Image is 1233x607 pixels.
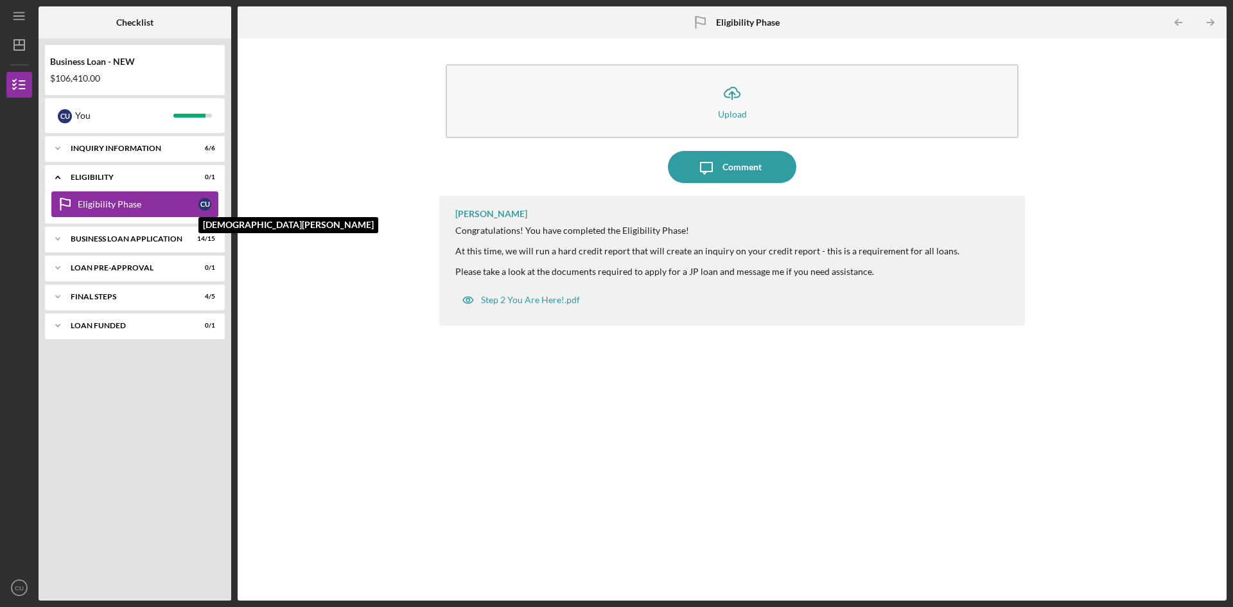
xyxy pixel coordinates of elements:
div: LOAN PRE-APPROVAL [71,264,183,272]
div: 4 / 5 [192,293,215,301]
button: CU [6,575,32,601]
div: ELIGIBILITY [71,173,183,181]
div: [PERSON_NAME] [455,209,527,219]
b: Checklist [116,17,153,28]
div: At this time, we will run a hard credit report that will create an inquiry on your credit report ... [455,246,959,256]
div: Business Loan - NEW [50,57,220,67]
div: 6 / 6 [192,145,215,152]
div: Upload [718,109,747,119]
div: INQUIRY INFORMATION [71,145,183,152]
div: Congratulations! You have completed the Eligibility Phase! [455,225,959,236]
a: Eligibility PhaseCU[DEMOGRAPHIC_DATA][PERSON_NAME] [51,191,218,217]
div: LOAN FUNDED [71,322,183,330]
div: C U [58,109,72,123]
button: Step 2 You Are Here!.pdf [455,287,586,313]
div: You [75,105,173,127]
button: Upload [446,64,1019,138]
div: Comment [722,151,762,183]
div: BUSINESS LOAN APPLICATION [71,235,183,243]
div: C U [198,198,211,211]
b: Eligibility Phase [716,17,780,28]
div: $106,410.00 [50,73,220,84]
div: Eligibility Phase [78,199,198,209]
button: Comment [668,151,796,183]
div: 0 / 1 [192,173,215,181]
div: Step 2 You Are Here!.pdf [481,295,580,305]
div: FINAL STEPS [71,293,183,301]
div: 14 / 15 [192,235,215,243]
div: 0 / 1 [192,322,215,330]
div: Please take a look at the documents required to apply for a JP loan and message me if you need as... [455,267,959,277]
div: 0 / 1 [192,264,215,272]
text: CU [15,585,24,592]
